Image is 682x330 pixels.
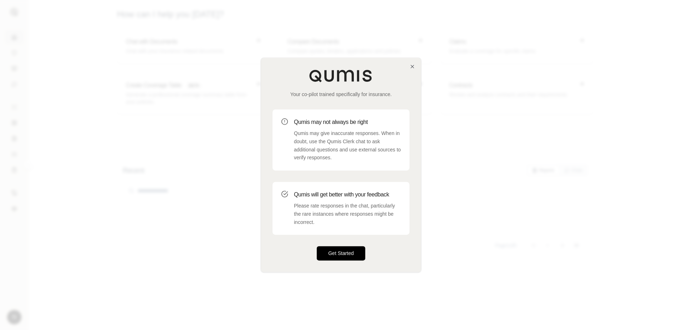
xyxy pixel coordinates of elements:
[294,202,401,226] p: Please rate responses in the chat, particularly the rare instances where responses might be incor...
[294,129,401,162] p: Qumis may give inaccurate responses. When in doubt, use the Qumis Clerk chat to ask additional qu...
[294,118,401,126] h3: Qumis may not always be right
[309,69,373,82] img: Qumis Logo
[317,246,365,261] button: Get Started
[273,91,409,98] p: Your co-pilot trained specifically for insurance.
[294,190,401,199] h3: Qumis will get better with your feedback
